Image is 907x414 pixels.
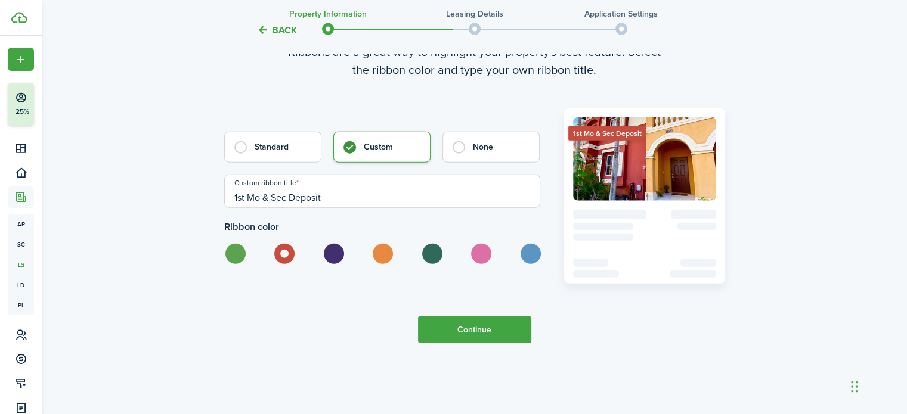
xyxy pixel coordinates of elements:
[8,48,34,71] button: Open menu
[584,8,658,20] stepper-dot-title: Application settings
[573,117,716,201] img: Avatar
[289,8,367,20] stepper-dot-title: Property information
[8,83,107,126] button: 25%
[364,141,418,153] control-radio-card-title: Custom
[851,369,858,404] div: Drag
[418,316,531,343] button: Continue
[8,295,34,315] a: pl
[568,126,646,141] ribbon: 1st Mo & Sec Deposit
[224,175,540,208] input: Enter your ribbon title up to 20 characters
[473,141,527,153] control-radio-card-title: None
[446,8,503,20] stepper-dot-title: Leasing details
[8,214,34,234] a: ap
[257,24,297,36] button: Back
[255,141,309,153] control-radio-card-title: Standard
[224,220,540,235] h3: Ribbon color
[8,234,34,254] a: sc
[11,12,27,23] img: TenantCloud
[8,254,34,275] a: ls
[847,357,907,414] iframe: Chat Widget
[15,107,30,117] p: 25%
[224,43,725,79] wizard-step-header-description: Ribbons are a great way to highlight your property's best feature. Select the ribbon color and ty...
[8,275,34,295] a: ld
